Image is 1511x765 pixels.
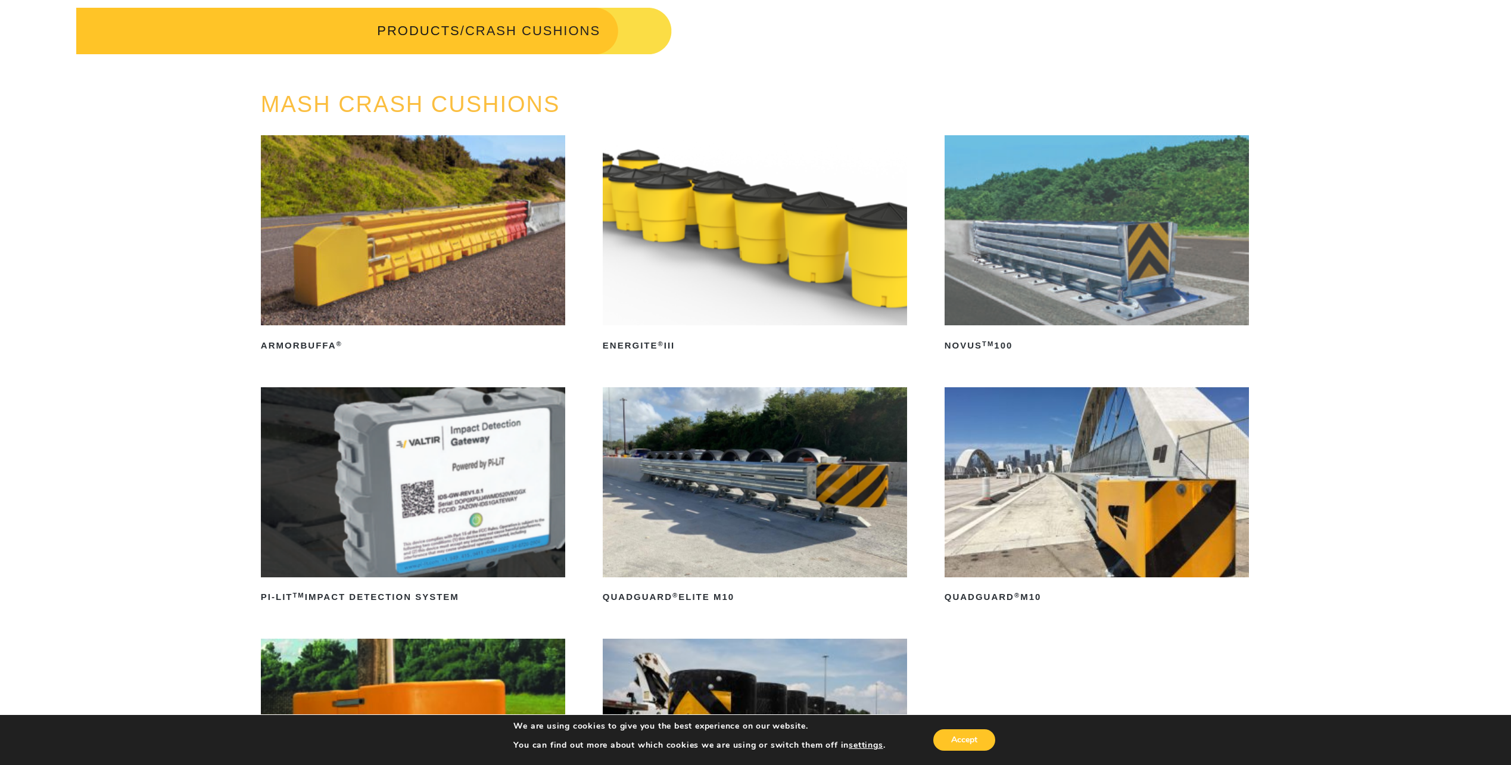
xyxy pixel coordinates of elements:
a: ENERGITE®III [603,135,907,355]
a: QuadGuard®Elite M10 [603,387,907,607]
h2: QuadGuard M10 [945,588,1249,607]
button: settings [849,740,883,751]
p: You can find out more about which cookies we are using or switch them off in . [513,740,885,751]
a: MASH CRASH CUSHIONS [261,92,560,117]
sup: ® [658,340,663,347]
a: NOVUSTM100 [945,135,1249,355]
span: CRASH CUSHIONS [465,23,600,38]
a: ArmorBuffa® [261,135,565,355]
h2: ArmorBuffa [261,336,565,355]
h2: ENERGITE III [603,336,907,355]
sup: ® [672,592,678,599]
a: PI-LITTMImpact Detection System [261,387,565,607]
button: Accept [933,729,995,751]
a: QuadGuard®M10 [945,387,1249,607]
h2: NOVUS 100 [945,336,1249,355]
h2: QuadGuard Elite M10 [603,588,907,607]
p: We are using cookies to give you the best experience on our website. [513,721,885,732]
a: PRODUCTS [377,23,460,38]
h2: PI-LIT Impact Detection System [261,588,565,607]
sup: TM [293,592,305,599]
sup: ® [1014,592,1020,599]
sup: ® [336,340,342,347]
sup: TM [982,340,994,347]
